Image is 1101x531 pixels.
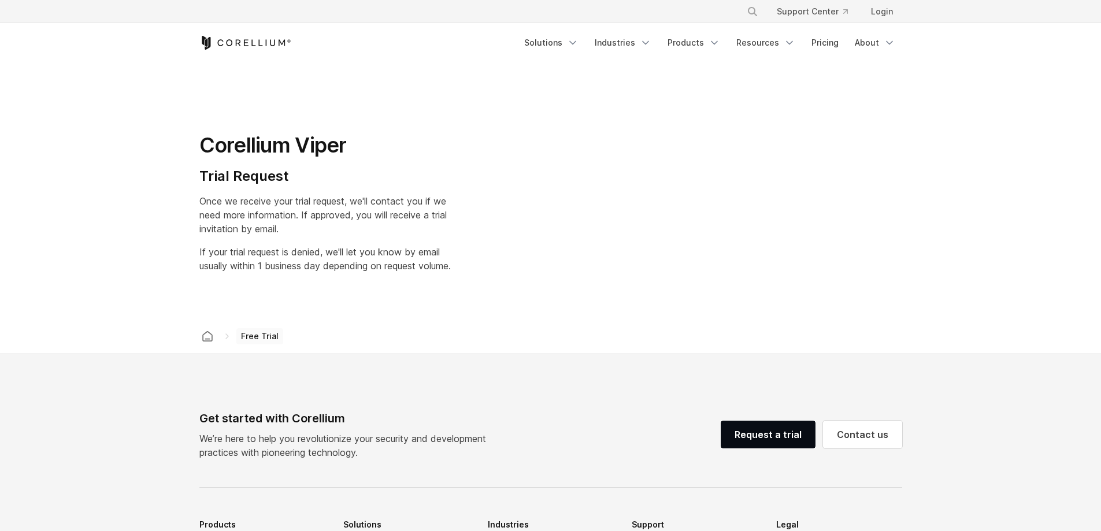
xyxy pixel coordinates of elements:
a: About [848,32,902,53]
h4: Trial Request [199,168,451,185]
div: Get started with Corellium [199,410,495,427]
a: Support Center [768,1,857,22]
a: Corellium Home [199,36,291,50]
a: Request a trial [721,421,815,448]
a: Resources [729,32,802,53]
a: Solutions [517,32,585,53]
a: Contact us [823,421,902,448]
a: Login [862,1,902,22]
div: Navigation Menu [733,1,902,22]
a: Industries [588,32,658,53]
span: Once we receive your trial request, we'll contact you if we need more information. If approved, y... [199,195,447,235]
a: Pricing [805,32,846,53]
div: Navigation Menu [517,32,902,53]
button: Search [742,1,763,22]
a: Corellium home [197,328,218,344]
span: If your trial request is denied, we'll let you know by email usually within 1 business day depend... [199,246,451,272]
h1: Corellium Viper [199,132,451,158]
span: Free Trial [236,328,283,344]
a: Products [661,32,727,53]
p: We’re here to help you revolutionize your security and development practices with pioneering tech... [199,432,495,459]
